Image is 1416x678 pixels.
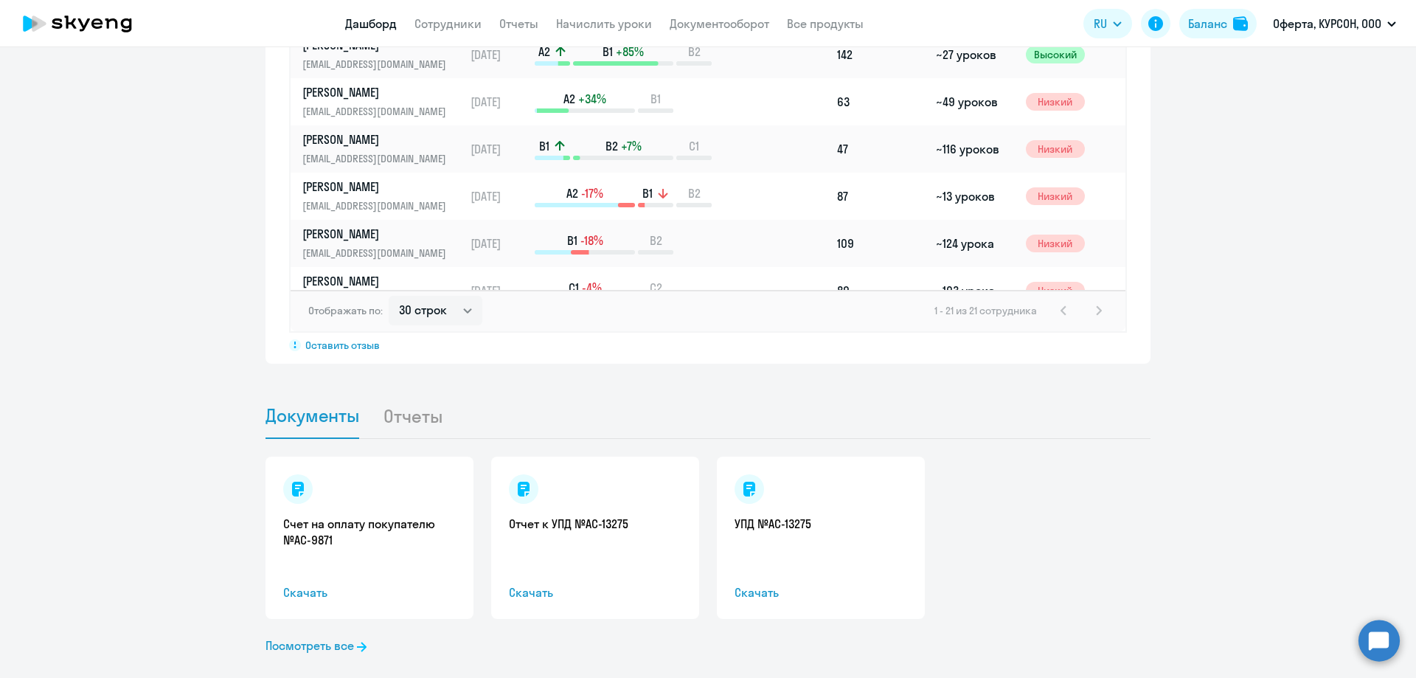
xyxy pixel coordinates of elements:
[1026,140,1085,158] span: Низкий
[603,44,613,60] span: B1
[302,84,454,100] p: [PERSON_NAME]
[556,16,652,31] a: Начислить уроки
[642,185,653,201] span: B1
[650,232,662,249] span: B2
[580,232,603,249] span: -18%
[688,185,701,201] span: B2
[302,56,454,72] p: [EMAIL_ADDRESS][DOMAIN_NAME]
[567,232,577,249] span: B1
[831,125,930,173] td: 47
[735,516,907,532] a: УПД №AC-13275
[465,267,533,314] td: [DATE]
[1083,9,1132,38] button: RU
[831,173,930,220] td: 87
[582,280,602,296] span: -4%
[650,280,662,296] span: C2
[302,179,454,195] p: [PERSON_NAME]
[302,37,464,72] a: [PERSON_NAME][EMAIL_ADDRESS][DOMAIN_NAME]
[1188,15,1227,32] div: Баланс
[1094,15,1107,32] span: RU
[563,91,575,107] span: A2
[930,220,1019,267] td: ~124 урока
[930,173,1019,220] td: ~13 уроков
[302,151,454,167] p: [EMAIL_ADDRESS][DOMAIN_NAME]
[302,226,464,261] a: [PERSON_NAME][EMAIL_ADDRESS][DOMAIN_NAME]
[283,584,456,601] span: Скачать
[616,44,644,60] span: +85%
[302,245,454,261] p: [EMAIL_ADDRESS][DOMAIN_NAME]
[302,273,464,308] a: [PERSON_NAME][EMAIL_ADDRESS][DOMAIN_NAME]
[345,16,397,31] a: Дашборд
[787,16,864,31] a: Все продукты
[689,138,699,154] span: C1
[302,198,454,214] p: [EMAIL_ADDRESS][DOMAIN_NAME]
[581,185,603,201] span: -17%
[538,44,550,60] span: A2
[934,304,1037,317] span: 1 - 21 из 21 сотрудника
[265,393,1150,439] ul: Tabs
[265,404,359,426] span: Документы
[302,131,454,148] p: [PERSON_NAME]
[509,516,681,532] a: Отчет к УПД №AC-13275
[1026,187,1085,205] span: Низкий
[569,280,579,296] span: C1
[1026,46,1085,63] span: Высокий
[930,267,1019,314] td: ~103 урока
[509,584,681,601] span: Скачать
[831,220,930,267] td: 109
[465,125,533,173] td: [DATE]
[930,31,1019,78] td: ~27 уроков
[605,138,618,154] span: B2
[302,84,464,120] a: [PERSON_NAME][EMAIL_ADDRESS][DOMAIN_NAME]
[670,16,769,31] a: Документооборот
[1026,282,1085,300] span: Низкий
[688,44,701,60] span: B2
[302,273,454,289] p: [PERSON_NAME]
[621,138,642,154] span: +7%
[465,78,533,125] td: [DATE]
[265,637,367,654] a: Посмотреть все
[465,31,533,78] td: [DATE]
[1026,93,1085,111] span: Низкий
[308,304,383,317] span: Отображать по:
[302,103,454,120] p: [EMAIL_ADDRESS][DOMAIN_NAME]
[414,16,482,31] a: Сотрудники
[930,125,1019,173] td: ~116 уроков
[1266,6,1403,41] button: Оферта, КУРСОН, ООО
[1026,235,1085,252] span: Низкий
[1179,9,1257,38] button: Балансbalance
[499,16,538,31] a: Отчеты
[566,185,578,201] span: A2
[578,91,606,107] span: +34%
[930,78,1019,125] td: ~49 уроков
[283,516,456,548] a: Счет на оплату покупателю №AC-9871
[302,179,464,214] a: [PERSON_NAME][EMAIL_ADDRESS][DOMAIN_NAME]
[831,31,930,78] td: 142
[831,78,930,125] td: 63
[305,339,380,352] span: Оставить отзыв
[465,220,533,267] td: [DATE]
[302,226,454,242] p: [PERSON_NAME]
[302,131,464,167] a: [PERSON_NAME][EMAIL_ADDRESS][DOMAIN_NAME]
[831,267,930,314] td: 89
[1273,15,1381,32] p: Оферта, КУРСОН, ООО
[465,173,533,220] td: [DATE]
[650,91,661,107] span: B1
[735,584,907,601] span: Скачать
[539,138,549,154] span: B1
[1233,16,1248,31] img: balance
